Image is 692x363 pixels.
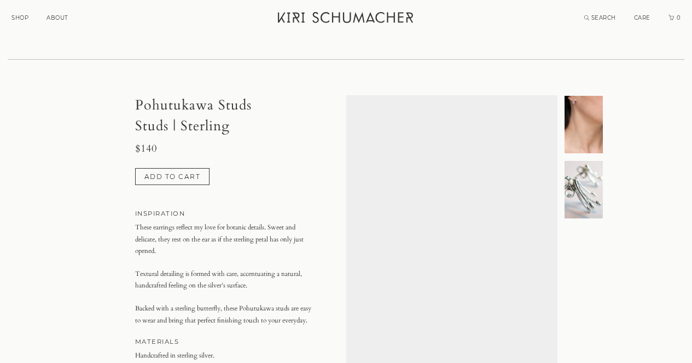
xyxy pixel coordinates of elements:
[584,14,616,21] a: Search
[135,350,312,362] p: Handcrafted in sterling silver.
[135,336,312,348] h4: MATERIALS
[46,14,68,21] a: ABOUT
[135,143,312,155] h3: $140
[565,161,603,218] img: undefined
[591,14,616,21] span: SEARCH
[668,14,682,21] a: Cart
[135,208,312,220] h4: INSPIRATION
[271,5,422,33] a: Kiri Schumacher Home
[676,14,681,21] span: 0
[634,14,650,21] a: CARE
[135,95,312,136] h1: Pohutukawa Studs Studs | Sterling
[11,14,28,21] a: SHOP
[135,303,312,326] p: Backed with a sterling butterfly, these Pohutukawa studs are easy to wear and bring that perfect ...
[135,268,312,292] p: Textural detailing is formed with care, accentuating a natural, handcrafted feeling on the silver...
[565,96,603,153] img: undefined
[135,168,210,186] button: ADD TO CART
[135,222,312,257] p: These earrings reflect my love for botanic details. Sweet and delicate, they rest on the ear as i...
